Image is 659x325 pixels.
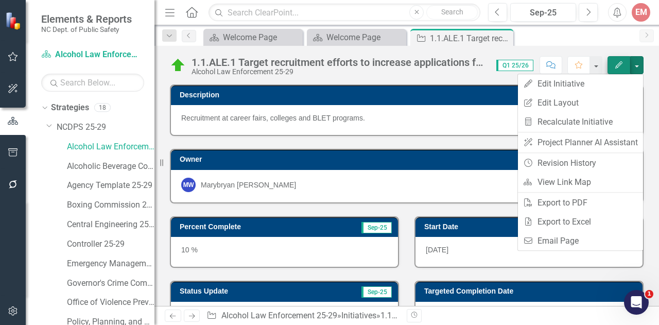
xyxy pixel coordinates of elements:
h3: Status Update [180,287,309,295]
a: Governor's Crime Commission 25-29 [67,278,154,289]
div: Recruitment at career fairs, colleges and BLET programs. [181,113,632,123]
a: Welcome Page [206,31,300,44]
div: 18 [94,104,111,112]
div: 1.1.ALE.1 Target recruitment efforts to increase applications for qualified agents. [430,32,511,45]
a: View Link Map [518,173,643,192]
h3: Owner [180,156,637,163]
div: 10 % [171,237,398,267]
span: Sep-25 [361,222,392,233]
div: Welcome Page [223,31,300,44]
div: Sep-25 [514,7,573,19]
a: Initiatives [341,311,376,320]
a: Office of Violence Prevention 25-29 [67,297,154,309]
div: 1.1.ALE.1 Target recruitment efforts to increase applications for qualified agents. [192,57,486,68]
div: Welcome Page [326,31,404,44]
h3: Targeted Completion Date [424,287,637,295]
button: EM [632,3,650,22]
a: Revision History [518,153,643,173]
span: 1 [645,290,653,298]
span: [DATE] [426,246,448,254]
a: Alcoholic Beverage Control 25-29 [67,161,154,173]
h3: Percent Complete [180,223,321,231]
a: Controller 25-29 [67,238,154,250]
img: On Target [170,57,186,74]
a: Agency Template 25-29 [67,180,154,192]
div: » » [206,310,399,322]
a: Welcome Page [309,31,404,44]
small: NC Dept. of Public Safety [41,25,132,33]
button: Search [426,5,478,20]
input: Search Below... [41,74,144,92]
div: MW [181,178,196,192]
a: Boxing Commission 25-29 [67,199,154,211]
a: Central Engineering 25-29 [67,219,154,231]
span: Sep-25 [361,286,392,298]
h3: Start Date [424,223,637,231]
div: Alcohol Law Enforcement 25-29 [192,68,486,76]
button: Sep-25 [510,3,576,22]
a: Project Planner AI Assistant [518,133,643,152]
a: Recalculate Initiative [518,112,643,131]
img: ClearPoint Strategy [5,12,23,30]
h3: Description [180,91,637,99]
a: Strategies [51,102,89,114]
a: Alcohol Law Enforcement 25-29 [41,49,144,61]
a: Email Page [518,231,643,250]
iframe: Intercom live chat [624,290,649,315]
a: Alcohol Law Enforcement 25-29 [67,141,154,153]
a: Edit Initiative [518,74,643,93]
span: Search [441,8,463,16]
a: Edit Layout [518,93,643,112]
a: Export to PDF [518,193,643,212]
a: NCDPS 25-29 [57,122,154,133]
a: Export to Excel [518,212,643,231]
input: Search ClearPoint... [209,4,480,22]
span: Elements & Reports [41,13,132,25]
div: Marybryan [PERSON_NAME] [201,180,296,190]
a: Emergency Management 25-29 [67,258,154,270]
span: Q1 25/26 [496,60,533,71]
a: Alcohol Law Enforcement 25-29 [221,311,337,320]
